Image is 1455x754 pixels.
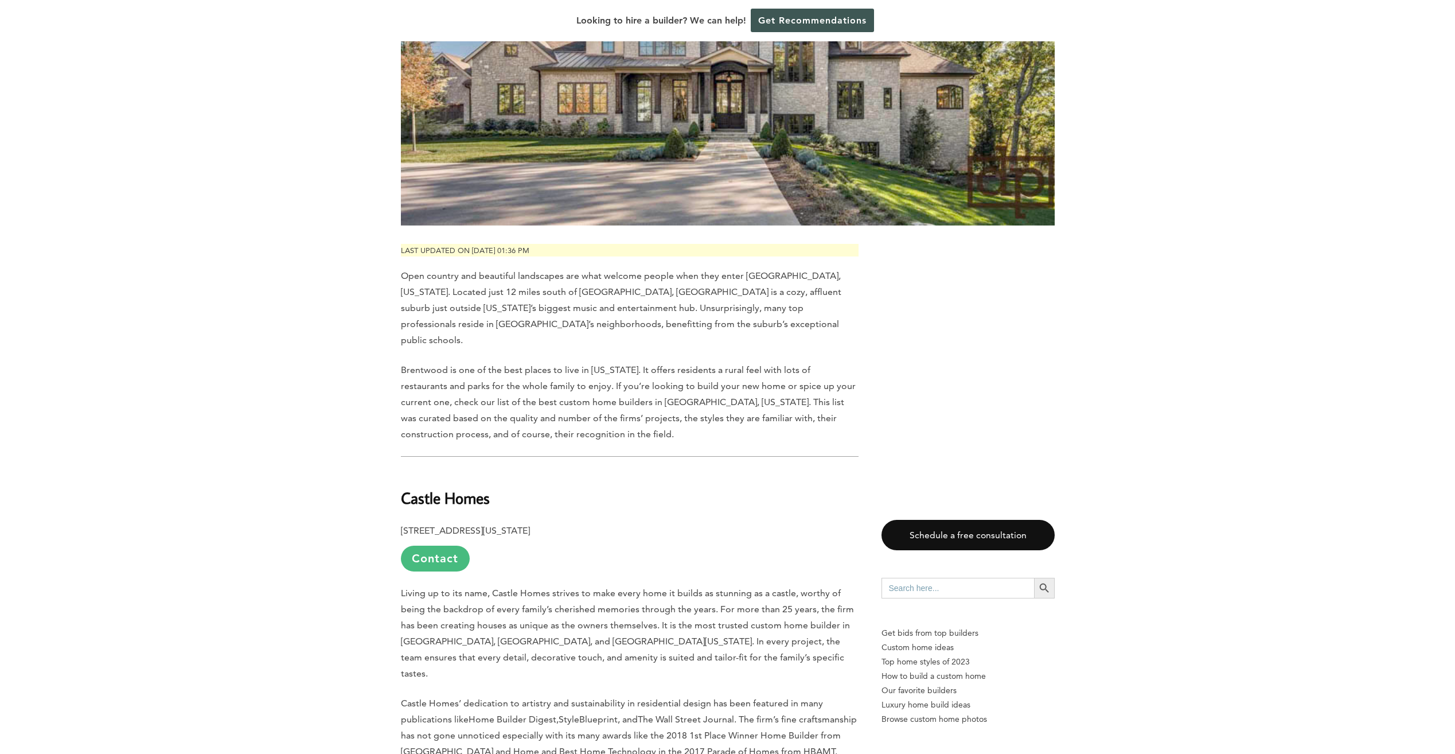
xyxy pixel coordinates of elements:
a: Our favorite builders [881,683,1055,698]
a: Schedule a free consultation [881,520,1055,550]
input: Search here... [881,578,1034,598]
svg: Search [1038,582,1051,594]
a: Contact [401,546,470,572]
a: Browse custom home photos [881,712,1055,726]
a: Get Recommendations [751,9,874,32]
span: Castle Homes’ dedication to artistry and sustainability in residential design has been featured i... [401,698,823,725]
p: Last updated on [DATE] 01:36 pm [401,244,859,257]
a: Custom home ideas [881,640,1055,655]
span: , [556,714,559,725]
a: Top home styles of 2023 [881,655,1055,669]
span: Home Builder Digest [469,714,556,725]
a: How to build a custom home [881,669,1055,683]
span: Open country and beautiful landscapes are what welcome people when they enter [GEOGRAPHIC_DATA], ... [401,270,841,345]
a: Luxury home build ideas [881,698,1055,712]
iframe: Drift Widget Chat Controller [1235,671,1441,740]
span: Brentwood is one of the best places to live in [US_STATE]. It offers residents a rural feel with ... [401,364,856,440]
p: Get bids from top builders [881,626,1055,640]
b: [STREET_ADDRESS][US_STATE] [401,525,530,536]
b: Castle Homes [401,488,490,508]
span: , and [618,714,638,725]
span: StyleBlueprint [559,714,618,725]
span: Living up to its name, Castle Homes strives to make every home it builds as stunning as a castle,... [401,588,854,679]
span: The Wall Street Journal [638,714,734,725]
